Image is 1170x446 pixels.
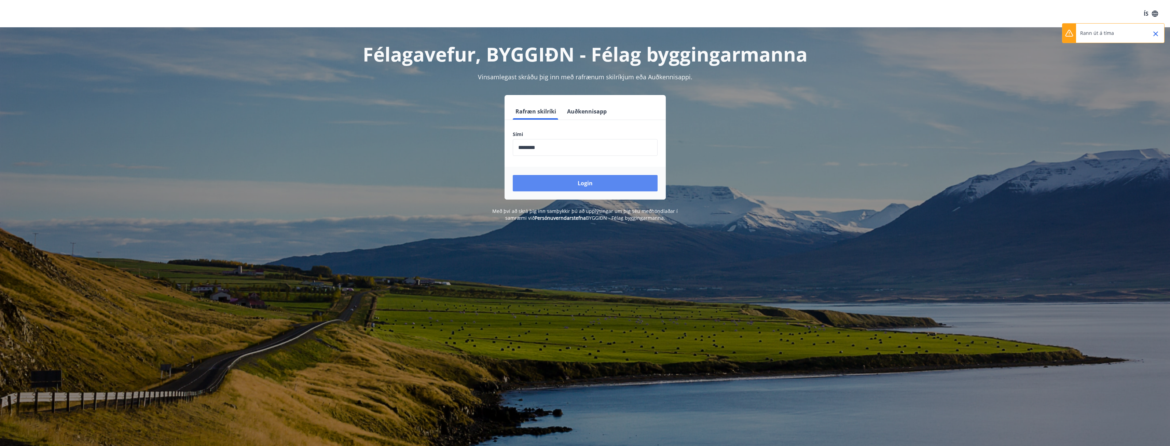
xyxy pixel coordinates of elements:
button: Close [1150,28,1161,40]
p: Rann út á tíma [1080,30,1114,37]
button: Auðkennisapp [564,103,609,120]
span: Vinsamlegast skráðu þig inn með rafrænum skilríkjum eða Auðkennisappi. [478,73,692,81]
button: ÍS [1140,8,1162,20]
button: Login [513,175,658,191]
h1: Félagavefur, BYGGIÐN - Félag byggingarmanna [347,41,823,67]
label: Sími [513,131,658,138]
button: Rafræn skilríki [513,103,559,120]
span: Með því að skrá þig inn samþykkir þú að upplýsingar um þig séu meðhöndlaðar í samræmi við BYGGIÐN... [492,208,678,221]
a: Persónuverndarstefna [535,215,586,221]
